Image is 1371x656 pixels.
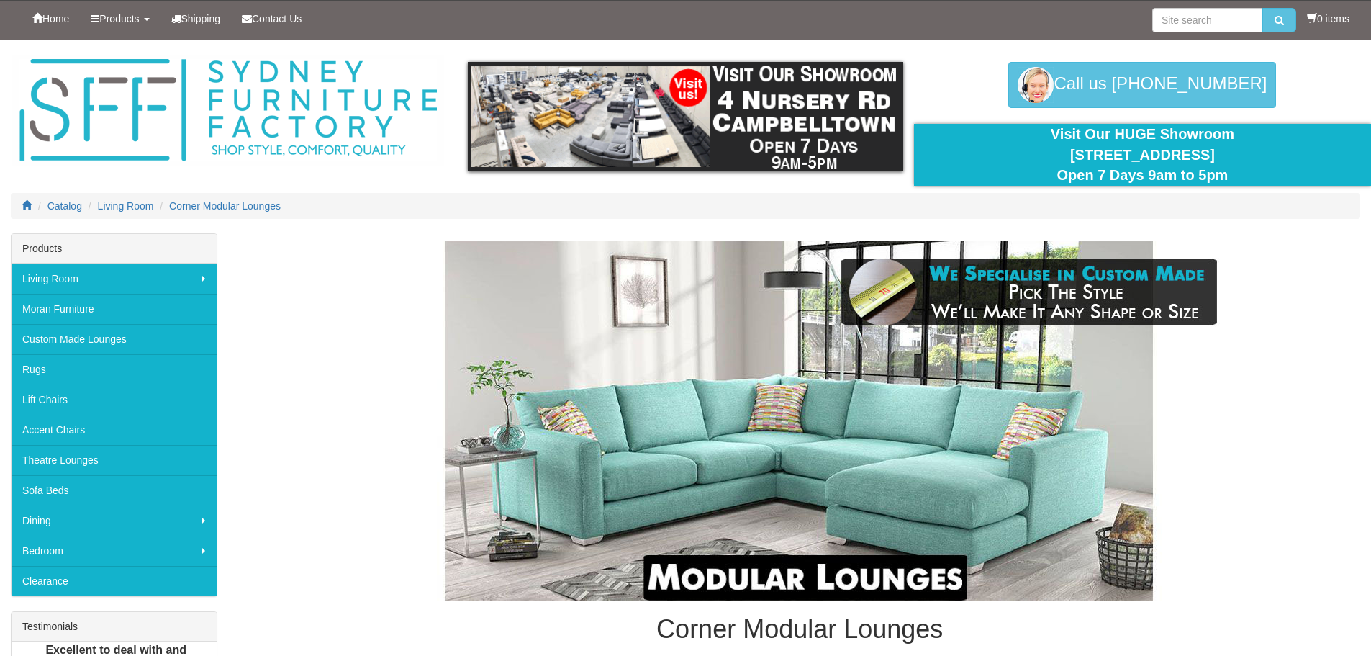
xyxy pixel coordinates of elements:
a: Catalog [47,200,82,212]
h1: Corner Modular Lounges [239,615,1360,644]
img: Corner Modular Lounges [368,241,1231,601]
div: Products [12,234,217,264]
div: Testimonials [12,612,217,642]
a: Lift Chairs [12,385,217,415]
div: Visit Our HUGE Showroom [STREET_ADDRESS] Open 7 Days 9am to 5pm [925,124,1360,186]
a: Rugs [12,354,217,385]
span: Shipping [181,13,221,24]
a: Shipping [160,1,232,37]
a: Accent Chairs [12,415,217,445]
input: Site search [1152,8,1262,32]
a: Contact Us [231,1,312,37]
li: 0 items [1307,12,1349,26]
img: showroom.gif [468,62,903,171]
a: Living Room [12,264,217,294]
a: Sofa Beds [12,475,217,506]
span: Products [99,13,139,24]
a: Products [80,1,160,37]
a: Living Room [98,200,154,212]
a: Moran Furniture [12,294,217,324]
a: Dining [12,506,217,536]
span: Home [42,13,69,24]
img: Sydney Furniture Factory [12,55,444,166]
a: Clearance [12,566,217,596]
span: Contact Us [252,13,302,24]
a: Custom Made Lounges [12,324,217,354]
a: Bedroom [12,536,217,566]
a: Home [22,1,80,37]
a: Theatre Lounges [12,445,217,475]
a: Corner Modular Lounges [169,200,281,212]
